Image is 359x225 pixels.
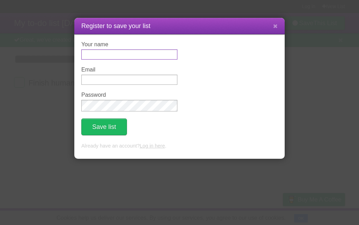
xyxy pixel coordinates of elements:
[81,142,278,150] p: Already have an account? .
[140,143,165,149] a: Log in here
[81,118,127,135] button: Save list
[81,41,177,48] label: Your name
[81,92,177,98] label: Password
[81,21,278,31] h1: Register to save your list
[81,67,177,73] label: Email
